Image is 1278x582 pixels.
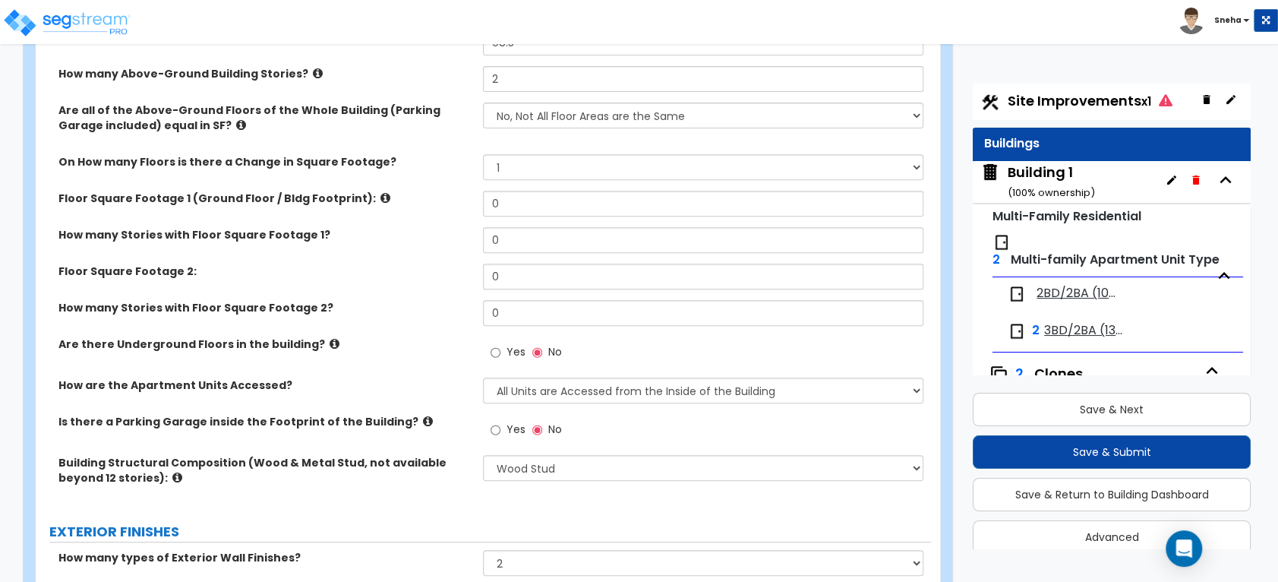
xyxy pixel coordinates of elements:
[58,66,472,81] label: How many Above-Ground Building Stories?
[973,435,1251,469] button: Save & Submit
[547,422,561,437] span: No
[989,365,1009,385] img: clone.svg
[423,416,433,427] i: click for more info!
[49,522,931,542] label: EXTERIOR FINISHES
[330,338,339,350] i: click for more info!
[58,227,472,242] label: How many Stories with Floor Square Footage 1?
[1008,163,1095,201] div: Building 1
[313,68,323,79] i: click for more info!
[1015,364,1024,383] span: 2
[992,207,1141,225] small: Multi-Family Residential
[58,378,472,393] label: How are the Apartment Units Accessed?
[1011,251,1220,268] span: Multi-family Apartment Unit Type
[236,119,246,131] i: click for more info!
[1044,322,1128,340] span: 3BD/2BA (1376 SF)
[1178,8,1204,34] img: avatar.png
[58,300,472,315] label: How many Stories with Floor Square Footage 2?
[58,455,472,486] label: Building Structural Composition (Wood & Metal Stud, not available beyond 12 stories):
[1008,322,1026,340] img: door.png
[58,414,472,429] label: Is there a Parking Garage inside the Footprint of the Building?
[506,422,525,437] span: Yes
[1141,93,1151,109] small: x1
[1034,364,1198,403] div: Clones
[58,191,472,206] label: Floor Square Footage 1 (Ground Floor / Bldg Footprint):
[973,393,1251,426] button: Save & Next
[532,344,542,361] input: No
[973,520,1251,554] button: Advanced
[58,264,472,279] label: Floor Square Footage 2:
[58,154,472,169] label: On How many Floors is there a Change in Square Footage?
[547,344,561,359] span: No
[506,344,525,359] span: Yes
[380,192,390,204] i: click for more info!
[980,163,1095,201] span: Building 1
[1032,322,1040,340] span: 2
[172,472,182,483] i: click for more info!
[2,8,131,38] img: logo_pro_r.png
[1214,14,1242,26] b: Sneha
[984,135,1239,153] div: Buildings
[980,93,1000,112] img: Construction.png
[1166,530,1202,567] div: Open Intercom Messenger
[992,233,1011,251] img: door.png
[58,103,472,133] label: Are all of the Above-Ground Floors of the Whole Building (Parking Garage included) equal in SF?
[532,422,542,438] input: No
[1008,91,1172,110] span: Site Improvements
[58,337,472,352] label: Are there Underground Floors in the building?
[973,478,1251,511] button: Save & Return to Building Dashboard
[992,251,1000,268] span: 2
[980,163,1000,182] img: building.svg
[58,550,472,565] label: How many types of Exterior Wall Finishes?
[1008,285,1026,303] img: door.png
[491,422,500,438] input: Yes
[491,344,500,361] input: Yes
[1008,185,1095,200] small: ( 100 % ownership)
[1037,285,1116,302] span: 2BD/2BA (1085 SF)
